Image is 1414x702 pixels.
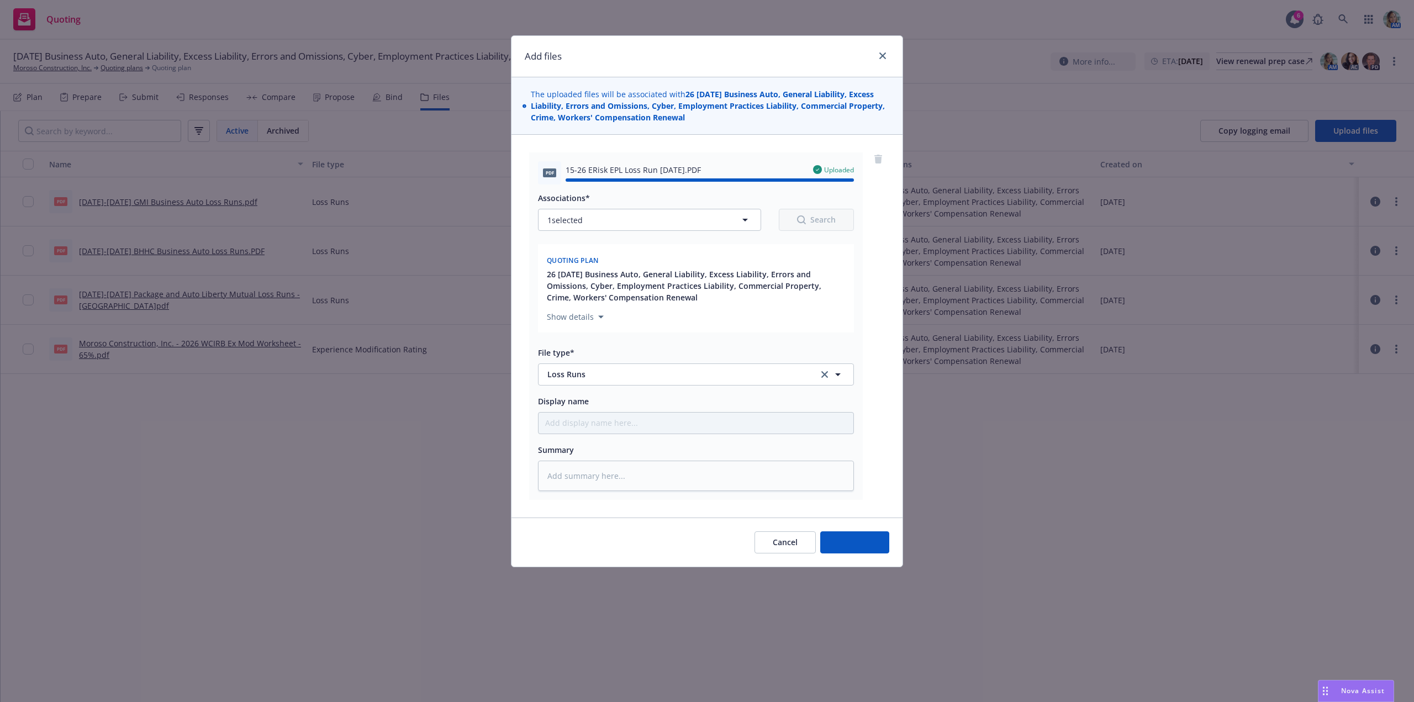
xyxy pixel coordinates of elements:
button: Loss Runsclear selection [538,363,854,386]
h1: Add files [525,49,562,64]
span: 1 selected [547,214,583,226]
button: Nova Assist [1318,680,1394,702]
button: 26 [DATE] Business Auto, General Liability, Excess Liability, Errors and Omissions, Cyber, Employ... [547,268,847,303]
span: Associations* [538,193,590,203]
input: Add display name here... [539,413,853,434]
span: File type* [538,347,574,358]
a: close [876,49,889,62]
span: Display name [538,396,589,407]
span: Quoting plan [547,256,599,265]
span: Nova Assist [1341,686,1385,695]
button: Cancel [755,531,816,553]
div: Drag to move [1318,680,1332,701]
span: Add files [838,537,871,547]
span: Summary [538,445,574,455]
span: 15-26 ERisk EPL Loss Run [DATE].PDF [566,164,701,176]
span: PDF [543,168,556,177]
a: remove [872,152,885,166]
strong: 26 [DATE] Business Auto, General Liability, Excess Liability, Errors and Omissions, Cyber, Employ... [531,89,885,123]
span: Cancel [773,537,798,547]
button: Add files [820,531,889,553]
span: Uploaded [824,165,854,175]
span: Loss Runs [547,368,803,380]
span: The uploaded files will be associated with [531,88,891,123]
button: Show details [542,310,608,324]
a: clear selection [818,368,831,381]
button: 1selected [538,209,761,231]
